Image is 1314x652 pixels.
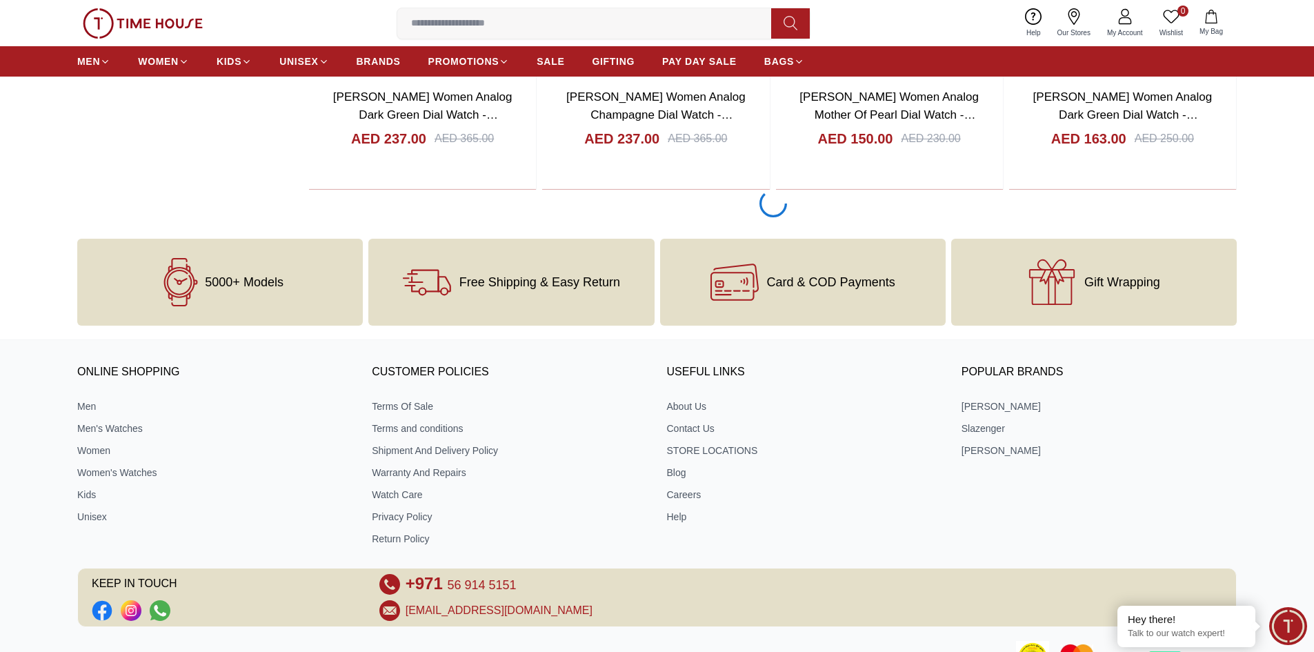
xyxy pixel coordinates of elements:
a: Terms and conditions [372,422,647,435]
span: PAY DAY SALE [662,55,737,68]
a: BAGS [764,49,804,74]
a: Unisex [77,510,352,524]
h4: AED 163.00 [1051,129,1126,148]
a: [PERSON_NAME] Women Analog Dark Green Dial Watch - LC08076.170 [1033,90,1213,139]
span: Gift Wrapping [1084,275,1160,289]
span: My Bag [1194,26,1228,37]
h4: AED 150.00 [818,129,893,148]
div: Chat Widget [1269,607,1307,645]
a: Slazenger [962,422,1237,435]
a: Shipment And Delivery Policy [372,444,647,457]
span: Free Shipping & Easy Return [459,275,620,289]
div: AED 365.00 [668,130,727,147]
a: MEN [77,49,110,74]
a: UNISEX [279,49,328,74]
h3: USEFUL LINKS [667,362,942,383]
a: Kids [77,488,352,502]
h3: Popular Brands [962,362,1237,383]
a: [PERSON_NAME] [962,399,1237,413]
span: SALE [537,55,564,68]
h4: AED 237.00 [584,129,659,148]
a: 0Wishlist [1151,6,1191,41]
span: KEEP IN TOUCH [92,574,360,595]
a: Watch Care [372,488,647,502]
a: Help [667,510,942,524]
a: STORE LOCATIONS [667,444,942,457]
span: MEN [77,55,100,68]
span: Wishlist [1154,28,1188,38]
span: Card & COD Payments [767,275,895,289]
a: Women's Watches [77,466,352,480]
span: Our Stores [1052,28,1096,38]
a: [EMAIL_ADDRESS][DOMAIN_NAME] [406,602,593,619]
a: SALE [537,49,564,74]
a: WOMEN [138,49,189,74]
a: Men's Watches [77,422,352,435]
span: BRANDS [357,55,401,68]
span: KIDS [217,55,241,68]
img: ... [83,8,203,39]
span: 56 914 5151 [447,578,516,592]
a: Help [1018,6,1049,41]
p: Talk to our watch expert! [1128,628,1245,640]
a: Contact Us [667,422,942,435]
span: GIFTING [592,55,635,68]
a: About Us [667,399,942,413]
a: Social Link [121,600,141,621]
div: AED 230.00 [901,130,960,147]
a: PAY DAY SALE [662,49,737,74]
span: My Account [1102,28,1148,38]
div: AED 250.00 [1135,130,1194,147]
a: Social Link [92,600,112,621]
a: Women [77,444,352,457]
span: Help [1021,28,1046,38]
a: Return Policy [372,532,647,546]
a: Social Link [150,600,170,621]
span: 0 [1177,6,1188,17]
span: PROMOTIONS [428,55,499,68]
div: Hey there! [1128,613,1245,626]
a: Our Stores [1049,6,1099,41]
div: AED 365.00 [435,130,494,147]
li: Facebook [92,600,112,621]
a: [PERSON_NAME] Women Analog Mother Of Pearl Dial Watch - LC08076.520 [799,90,979,139]
button: My Bag [1191,7,1231,39]
h3: CUSTOMER POLICIES [372,362,647,383]
a: Warranty And Repairs [372,466,647,480]
a: [PERSON_NAME] Women Analog Champagne Dial Watch - LC08126.210 [566,90,746,139]
a: [PERSON_NAME] Women Analog Dark Green Dial Watch - LC08126.370 [333,90,512,139]
span: UNISEX [279,55,318,68]
a: GIFTING [592,49,635,74]
a: PROMOTIONS [428,49,510,74]
a: [PERSON_NAME] [962,444,1237,457]
a: Terms Of Sale [372,399,647,413]
span: BAGS [764,55,794,68]
h4: AED 237.00 [351,129,426,148]
a: Blog [667,466,942,480]
a: KIDS [217,49,252,74]
a: BRANDS [357,49,401,74]
span: WOMEN [138,55,179,68]
h3: ONLINE SHOPPING [77,362,352,383]
a: +971 56 914 5151 [406,574,517,595]
a: Privacy Policy [372,510,647,524]
a: Men [77,399,352,413]
span: 5000+ Models [205,275,283,289]
a: Careers [667,488,942,502]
